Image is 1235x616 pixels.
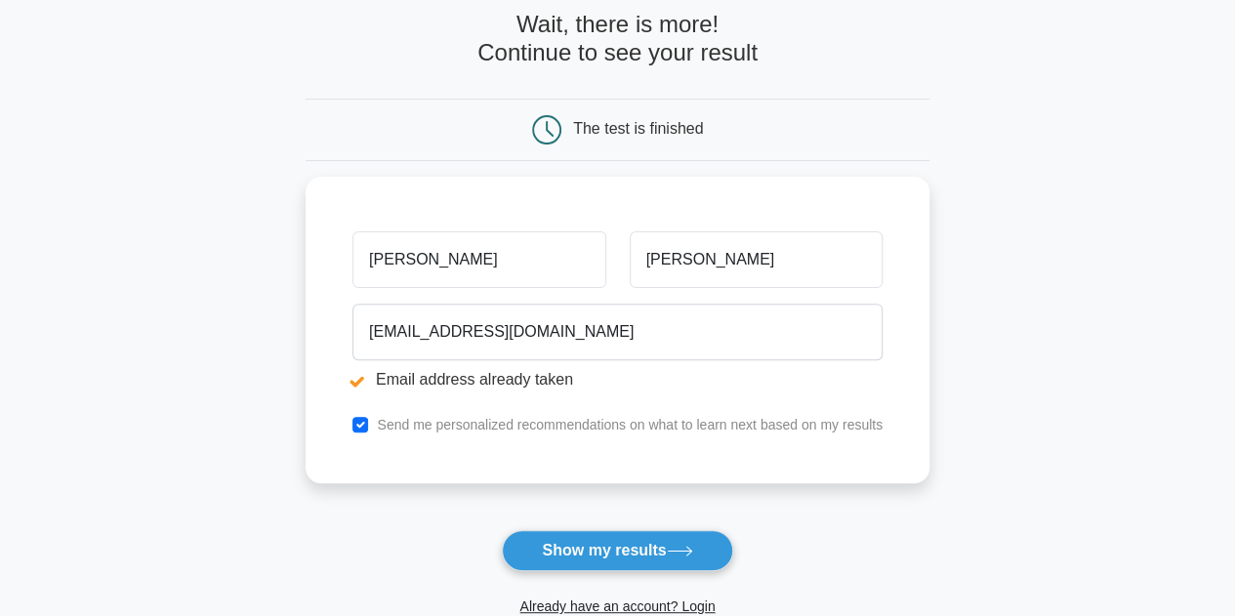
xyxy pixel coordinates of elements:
input: Last name [630,231,883,288]
div: The test is finished [573,120,703,137]
li: Email address already taken [352,368,883,391]
label: Send me personalized recommendations on what to learn next based on my results [377,417,883,432]
button: Show my results [502,530,732,571]
input: First name [352,231,605,288]
a: Already have an account? Login [519,598,715,614]
input: Email [352,304,883,360]
h4: Wait, there is more! Continue to see your result [306,11,929,67]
